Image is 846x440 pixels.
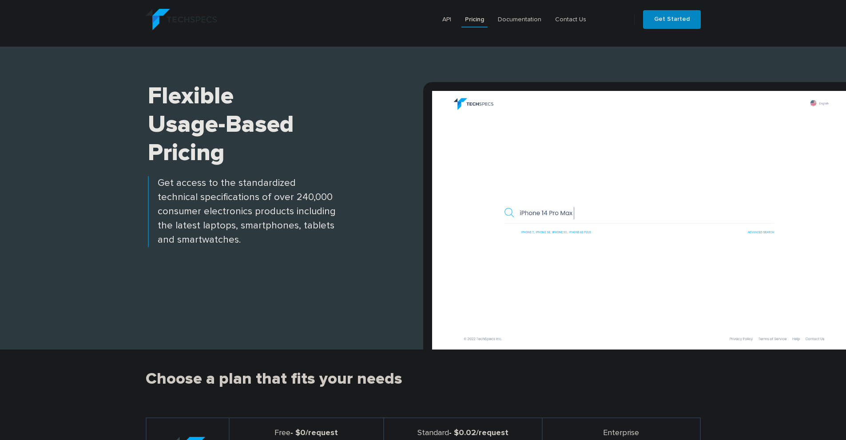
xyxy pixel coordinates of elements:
span: Free [274,429,290,437]
img: logo [146,9,217,30]
a: Get Started [643,10,701,29]
strong: - $0/request [233,428,380,438]
h2: Choose a plan that fits your needs [146,371,701,417]
strong: - $0.02/request [388,428,538,438]
a: API [439,12,455,27]
a: Contact Us [552,12,590,27]
h1: Flexible Usage-based Pricing [148,82,423,167]
span: Standard [417,429,449,437]
span: Enterprise [603,429,639,437]
a: Documentation [494,12,545,27]
a: Pricing [461,12,488,27]
p: Get access to the standardized technical specifications of over 240,000 consumer electronics prod... [148,176,423,247]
